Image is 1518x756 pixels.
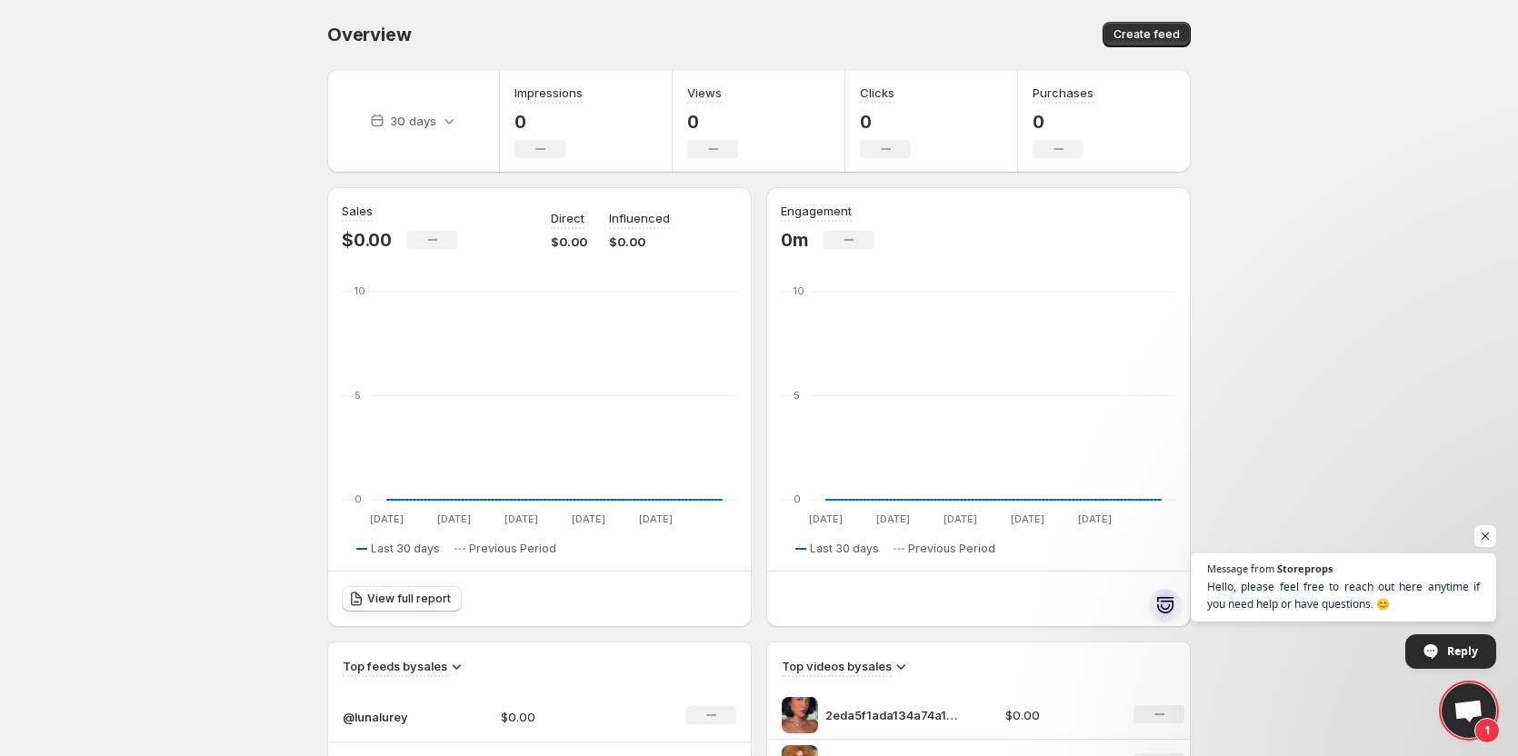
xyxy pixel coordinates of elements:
a: View full report [342,586,462,612]
text: [DATE] [572,512,605,525]
text: 0 [794,492,801,505]
h3: Engagement [781,202,852,220]
p: 0 [1033,111,1094,133]
a: Open chat [1442,683,1496,738]
p: 30 days [390,112,436,130]
h3: Impressions [514,84,583,102]
span: Previous Period [908,542,995,556]
h3: Views [687,84,722,102]
span: Last 30 days [371,542,440,556]
button: Create feed [1103,22,1191,47]
text: 5 [794,389,800,402]
text: [DATE] [876,512,910,525]
text: [DATE] [1011,512,1044,525]
span: Last 30 days [810,542,879,556]
h3: Top videos by sales [782,657,892,675]
span: Hello, please feel free to reach out here anytime if you need help or have questions. 😊 [1207,578,1480,612]
h3: Purchases [1033,84,1094,102]
span: Create feed [1114,27,1180,42]
p: $0.00 [551,233,587,251]
p: $0.00 [342,229,392,251]
text: 10 [794,284,804,297]
p: $0.00 [501,708,630,726]
span: 1 [1474,718,1500,743]
p: Influenced [609,209,670,227]
text: 5 [355,389,361,402]
text: [DATE] [809,512,843,525]
text: [DATE] [504,512,538,525]
text: [DATE] [944,512,977,525]
text: [DATE] [639,512,673,525]
p: 2eda5f1ada134a74a16ffcfa9f8e7146HD-1080p-25Mbps-39208695 [825,706,962,724]
text: 10 [355,284,365,297]
h3: Clicks [860,84,894,102]
p: @lunalurey [343,708,434,726]
p: Direct [551,209,584,227]
p: 0 [514,111,583,133]
p: $0.00 [609,233,670,251]
span: Reply [1447,635,1478,667]
span: Message from [1207,563,1274,573]
span: View full report [367,592,451,606]
p: 0m [781,229,809,251]
text: 0 [355,492,362,505]
h3: Top feeds by sales [343,657,447,675]
img: 2eda5f1ada134a74a16ffcfa9f8e7146HD-1080p-25Mbps-39208695 [782,697,818,733]
text: [DATE] [370,512,404,525]
span: Storeprops [1277,563,1333,573]
p: 0 [687,111,738,133]
p: 0 [860,111,911,133]
span: Overview [327,24,411,45]
h3: Sales [342,202,373,220]
text: [DATE] [437,512,471,525]
text: [DATE] [1078,512,1112,525]
span: Previous Period [469,542,556,556]
p: $0.00 [1005,706,1113,724]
